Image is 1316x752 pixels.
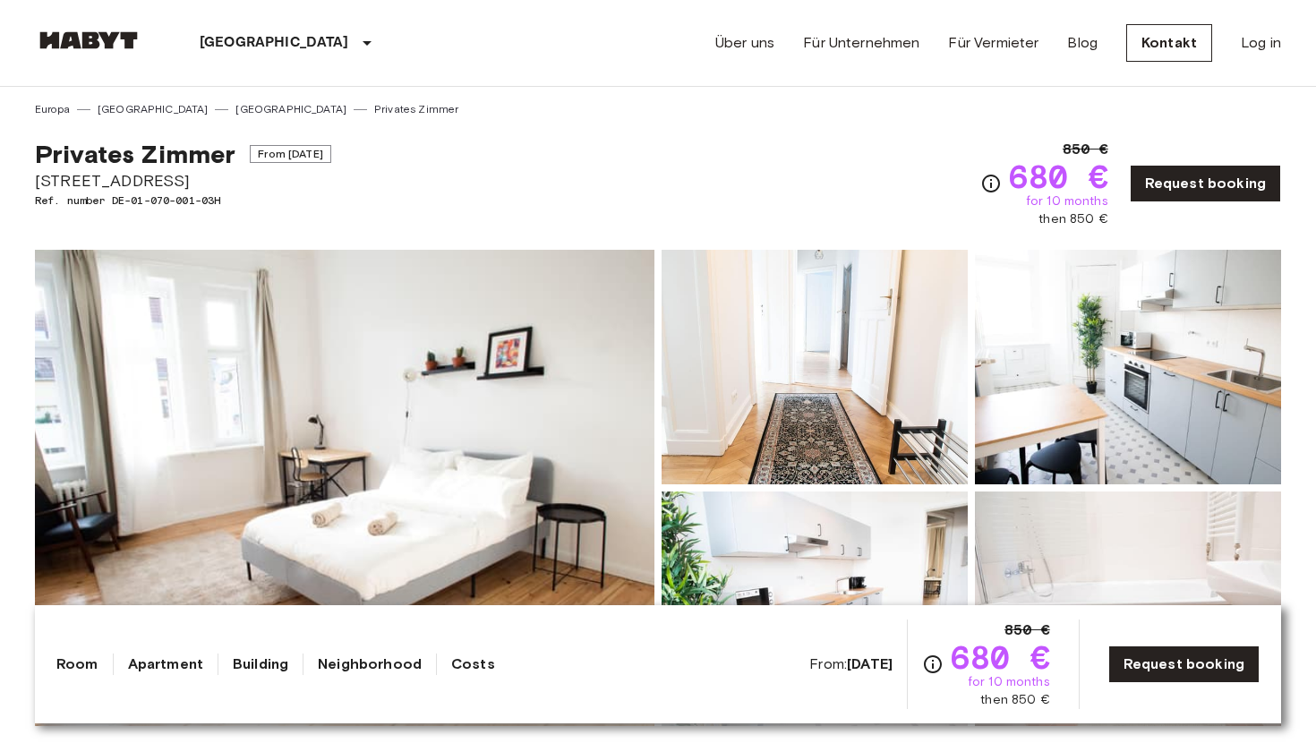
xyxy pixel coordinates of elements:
span: 850 € [1004,620,1050,641]
a: Europa [35,101,70,117]
a: Für Vermieter [948,32,1038,54]
img: Marketing picture of unit DE-01-070-001-03H [35,250,654,726]
span: for 10 months [1026,192,1108,210]
p: [GEOGRAPHIC_DATA] [200,32,349,54]
span: 850 € [1063,139,1108,160]
span: Privates Zimmer [35,139,235,169]
a: Apartment [128,654,203,675]
span: then 850 € [1038,210,1108,228]
a: Über uns [715,32,774,54]
a: Privates Zimmer [374,101,458,117]
span: then 850 € [980,691,1050,709]
span: [STREET_ADDRESS] [35,169,331,192]
a: Costs [451,654,495,675]
img: Habyt [35,31,142,49]
img: Picture of unit DE-01-070-001-03H [975,491,1281,726]
a: Building [233,654,288,675]
img: Picture of unit DE-01-070-001-03H [662,491,968,726]
a: [GEOGRAPHIC_DATA] [98,101,209,117]
a: Für Unternehmen [803,32,919,54]
a: Request booking [1130,165,1281,202]
img: Picture of unit DE-01-070-001-03H [975,250,1281,484]
span: From [DATE] [250,145,331,163]
svg: Check cost overview for full price breakdown. Please note that discounts apply to new joiners onl... [922,654,944,675]
span: for 10 months [968,673,1050,691]
a: [GEOGRAPHIC_DATA] [235,101,346,117]
svg: Check cost overview for full price breakdown. Please note that discounts apply to new joiners onl... [980,173,1002,194]
a: Request booking [1108,645,1260,683]
span: From: [809,654,893,674]
span: Ref. number DE-01-070-001-03H [35,192,331,209]
a: Log in [1241,32,1281,54]
img: Picture of unit DE-01-070-001-03H [662,250,968,484]
b: [DATE] [847,655,893,672]
span: 680 € [951,641,1050,673]
span: 680 € [1009,160,1108,192]
a: Kontakt [1126,24,1212,62]
a: Blog [1067,32,1098,54]
a: Room [56,654,98,675]
a: Neighborhood [318,654,422,675]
